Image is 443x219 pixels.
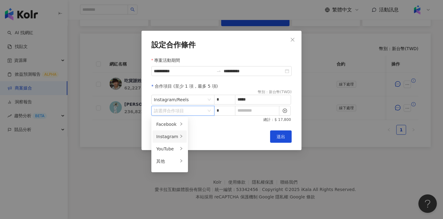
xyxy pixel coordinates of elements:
span: right [179,134,183,138]
div: 設定合作條件 [151,41,292,49]
label: 專案活動期間 [151,57,185,64]
span: 17,800 [278,117,291,122]
button: Close [286,34,299,46]
li: YouTube [153,143,187,155]
button: 送出 [270,130,292,143]
span: right [179,159,183,163]
li: 其他 [153,155,187,167]
div: Instagram [156,133,178,140]
input: 專案活動期間 [154,68,214,74]
span: right [179,122,183,126]
div: YouTube [156,145,178,152]
span: right [179,147,183,150]
span: close-circle [283,109,287,113]
span: close [290,37,295,42]
span: swap-right [216,69,221,74]
span: Instagram / [154,95,212,104]
div: 幣別 ： 新台幣 ( TWD ) [258,90,292,95]
span: 總計：$ [263,117,277,122]
span: to [216,69,221,74]
li: Facebook [153,118,187,130]
div: Facebook [156,121,178,128]
span: Reels [177,97,189,102]
div: 合作項目 (至少 1 項，最多 5 項) [151,83,292,90]
div: 其他 [156,158,178,165]
span: 送出 [277,134,285,139]
li: Instagram [153,130,187,143]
